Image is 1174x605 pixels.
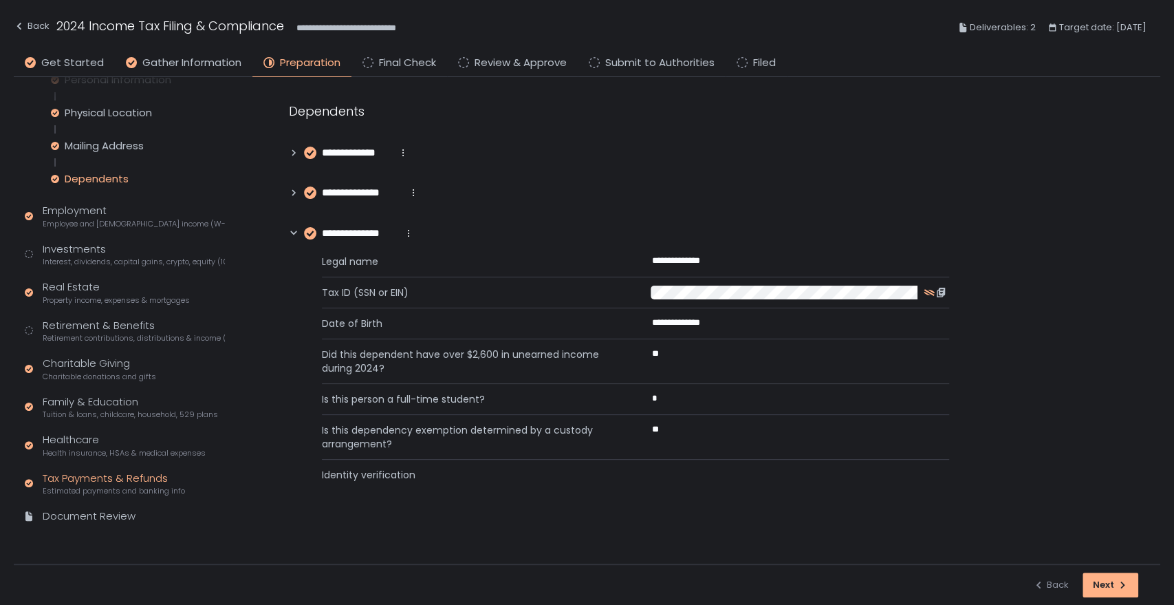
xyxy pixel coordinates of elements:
span: Preparation [280,55,340,71]
span: Target date: [DATE] [1059,19,1146,36]
span: Tax ID (SSN or EIN) [322,286,618,299]
button: Back [14,17,50,39]
span: Charitable donations and gifts [43,372,156,382]
span: Gather Information [142,55,241,71]
div: Back [14,18,50,34]
div: Tax Payments & Refunds [43,471,185,497]
span: Is this person a full-time student? [322,392,619,406]
div: Back [1033,579,1069,591]
span: Retirement contributions, distributions & income (1099-R, 5498) [43,333,225,343]
div: Real Estate [43,279,190,306]
div: Personal Information [65,73,171,87]
span: Identity verification [322,468,619,482]
span: Final Check [379,55,436,71]
div: Investments [43,242,225,268]
span: Submit to Authorities [605,55,715,71]
span: Employee and [DEMOGRAPHIC_DATA] income (W-2s) [43,219,225,229]
div: Next [1093,579,1128,591]
span: Filed [753,55,776,71]
div: Physical Location [65,106,152,120]
div: Healthcare [43,432,206,458]
span: Deliverables: 2 [970,19,1036,36]
button: Back [1033,573,1069,597]
button: Next [1083,573,1138,597]
div: Employment [43,203,225,229]
span: Property income, expenses & mortgages [43,295,190,306]
span: Did this dependent have over $2,600 in unearned income during 2024? [322,348,619,375]
span: Is this dependency exemption determined by a custody arrangement? [322,423,619,451]
h1: 2024 Income Tax Filing & Compliance [56,17,284,35]
span: Date of Birth [322,317,619,330]
div: Charitable Giving [43,356,156,382]
span: Get Started [41,55,104,71]
span: Health insurance, HSAs & medical expenses [43,448,206,458]
div: Dependents [65,172,129,186]
div: Document Review [43,509,135,524]
span: Tuition & loans, childcare, household, 529 plans [43,410,218,420]
div: Family & Education [43,394,218,421]
span: Legal name [322,255,619,268]
div: Retirement & Benefits [43,318,225,344]
div: Mailing Address [65,139,144,153]
span: Estimated payments and banking info [43,486,185,496]
span: Interest, dividends, capital gains, crypto, equity (1099s, K-1s) [43,257,225,267]
div: Dependents [289,102,949,120]
span: Review & Approve [475,55,567,71]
